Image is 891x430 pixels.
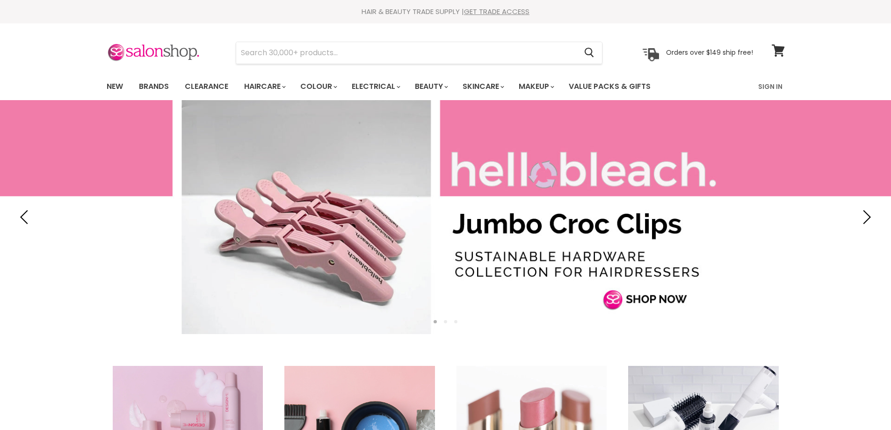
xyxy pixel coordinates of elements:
[236,42,602,64] form: Product
[444,320,447,323] li: Page dot 2
[408,77,454,96] a: Beauty
[464,7,529,16] a: GET TRADE ACCESS
[434,320,437,323] li: Page dot 1
[562,77,658,96] a: Value Packs & Gifts
[753,77,788,96] a: Sign In
[100,73,705,100] ul: Main menu
[178,77,235,96] a: Clearance
[95,73,797,100] nav: Main
[236,42,577,64] input: Search
[293,77,343,96] a: Colour
[856,208,875,226] button: Next
[345,77,406,96] a: Electrical
[95,7,797,16] div: HAIR & BEAUTY TRADE SUPPLY |
[132,77,176,96] a: Brands
[666,48,753,57] p: Orders over $149 ship free!
[100,77,130,96] a: New
[237,77,291,96] a: Haircare
[454,320,457,323] li: Page dot 3
[512,77,560,96] a: Makeup
[16,208,35,226] button: Previous
[456,77,510,96] a: Skincare
[577,42,602,64] button: Search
